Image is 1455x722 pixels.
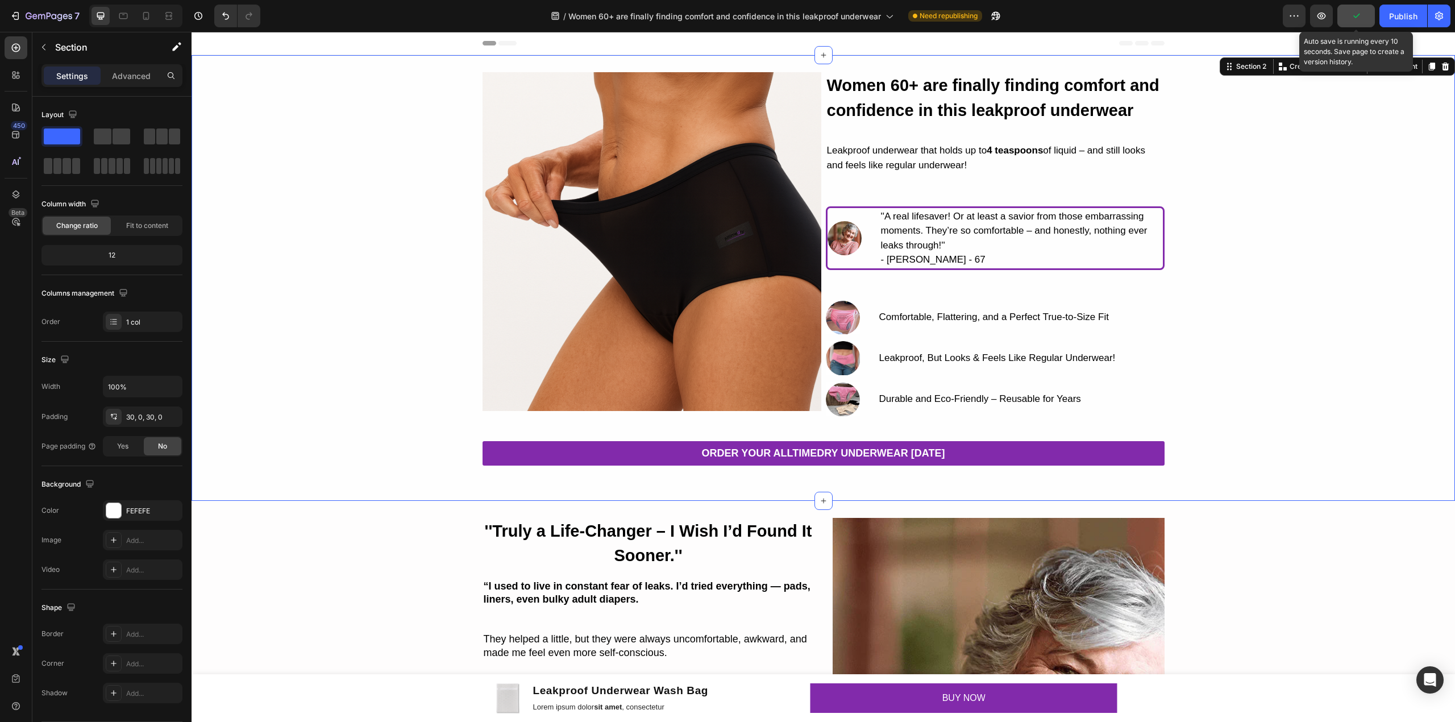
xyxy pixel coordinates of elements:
[1042,30,1077,40] div: Section 2
[192,32,1455,722] iframe: Design area
[55,40,148,54] p: Section
[636,189,670,223] img: Alt image
[41,600,78,616] div: Shape
[9,208,27,217] div: Beta
[74,9,80,23] p: 7
[41,629,64,639] div: Border
[41,352,72,368] div: Size
[635,111,972,140] p: Leakproof underwear that holds up to of liquid – and still looks and feels like regular underwear!
[41,107,80,123] div: Layout
[688,278,917,293] p: Comfortable, Flattering, and a Perfect True-to-Size Fit
[563,10,566,22] span: /
[291,409,973,434] a: ORDER YOUR ALLTIMEDRY UNDERWEAR [DATE]
[126,221,168,231] span: Fit to content
[5,5,85,27] button: 7
[56,70,88,82] p: Settings
[340,651,518,667] h1: Leakproof Underwear Wash Bag
[1379,5,1427,27] button: Publish
[41,658,64,669] div: Corner
[126,659,180,669] div: Add...
[126,506,180,516] div: FEFEFE
[795,113,851,124] strong: 4 teaspoons
[1098,30,1171,40] p: Create Theme Section
[634,309,668,343] img: Alt image
[11,121,27,130] div: 450
[634,350,668,384] img: Alt image
[158,441,167,451] span: No
[1178,28,1228,42] button: AI Content
[214,5,260,27] div: Undo/Redo
[126,565,180,575] div: Add...
[293,490,621,533] span: ''Truly a Life-Changer – I Wish I’d Found It Sooner.''
[103,376,182,397] input: Auto
[56,221,98,231] span: Change ratio
[920,11,978,21] span: Need republishing
[41,688,68,698] div: Shadow
[41,505,59,516] div: Color
[126,629,180,640] div: Add...
[112,70,151,82] p: Advanced
[1389,10,1417,22] div: Publish
[44,247,180,263] div: 12
[117,441,128,451] span: Yes
[41,441,97,451] div: Page padding
[41,197,102,212] div: Column width
[41,477,97,492] div: Background
[41,381,60,392] div: Width
[635,44,968,88] strong: Women 60+ are finally finding comfort and confidence in this leakproof underwear
[342,671,517,680] p: Lorem ipsum dolor , consectetur
[41,317,60,327] div: Order
[568,10,881,22] span: Women 60+ are finally finding comfort and confidence in this leakproof underwear
[126,688,180,699] div: Add...
[689,177,970,221] p: ''A real lifesaver! Or at least a savior from those embarrassing moments. They’re so comfortable ...
[126,412,180,422] div: 30, 0, 30, 0
[1416,666,1444,694] div: Open Intercom Messenger
[688,360,889,375] p: Durable and Eco-Friendly – Reusable for Years
[126,317,180,327] div: 1 col
[689,221,970,235] p: - [PERSON_NAME] - 67
[41,535,61,545] div: Image
[126,536,180,546] div: Add...
[41,565,60,575] div: Video
[292,549,619,573] strong: “I used to live in constant fear of leaks. I’d tried everything — pads, liners, even bulky adult ...
[510,414,753,429] p: ORDER YOUR ALLTIMEDRY UNDERWEAR [DATE]
[634,268,668,302] img: Alt image
[291,40,630,379] img: gempages_581928197117969240-57ed9831-64b4-4fa7-864f-f375271b6911.png
[402,671,430,679] strong: sit amet
[41,412,68,422] div: Padding
[41,286,130,301] div: Columns management
[619,652,926,682] a: BUY NOW
[751,658,794,675] p: BUY NOW
[292,601,622,628] p: They helped a little, but they were always uncomfortable, awkward, and made me feel even more sel...
[688,321,924,331] span: Leakproof, But Looks & Feels Like Regular Underwear!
